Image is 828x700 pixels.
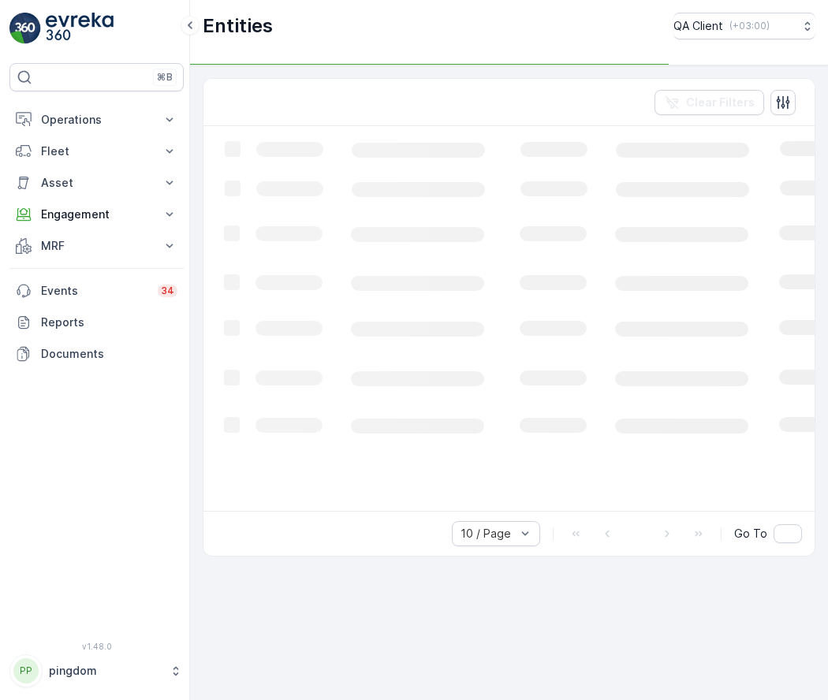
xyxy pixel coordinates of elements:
[673,13,815,39] button: QA Client(+03:00)
[9,230,184,262] button: MRF
[9,104,184,136] button: Operations
[46,13,114,44] img: logo_light-DOdMpM7g.png
[41,207,152,222] p: Engagement
[9,275,184,307] a: Events34
[203,13,273,39] p: Entities
[41,112,152,128] p: Operations
[9,338,184,370] a: Documents
[9,199,184,230] button: Engagement
[729,20,770,32] p: ( +03:00 )
[41,315,177,330] p: Reports
[734,526,767,542] span: Go To
[9,642,184,651] span: v 1.48.0
[655,90,764,115] button: Clear Filters
[9,136,184,167] button: Fleet
[41,238,152,254] p: MRF
[673,18,723,34] p: QA Client
[41,283,148,299] p: Events
[41,175,152,191] p: Asset
[9,13,41,44] img: logo
[686,95,755,110] p: Clear Filters
[9,167,184,199] button: Asset
[41,346,177,362] p: Documents
[157,71,173,84] p: ⌘B
[41,143,152,159] p: Fleet
[161,285,174,297] p: 34
[9,307,184,338] a: Reports
[9,654,184,687] button: PPpingdom
[49,663,162,679] p: pingdom
[13,658,39,683] div: PP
